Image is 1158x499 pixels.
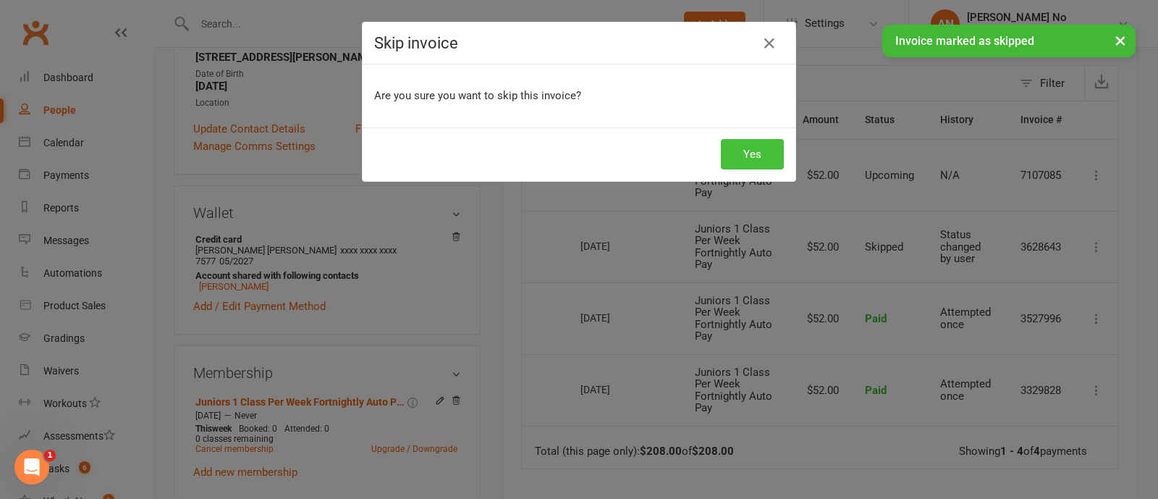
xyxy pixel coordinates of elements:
[1107,25,1133,56] button: ×
[14,450,49,485] iframe: Intercom live chat
[721,139,784,169] button: Yes
[44,450,56,461] span: 1
[374,89,581,102] span: Are you sure you want to skip this invoice?
[882,25,1136,57] div: Invoice marked as skipped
